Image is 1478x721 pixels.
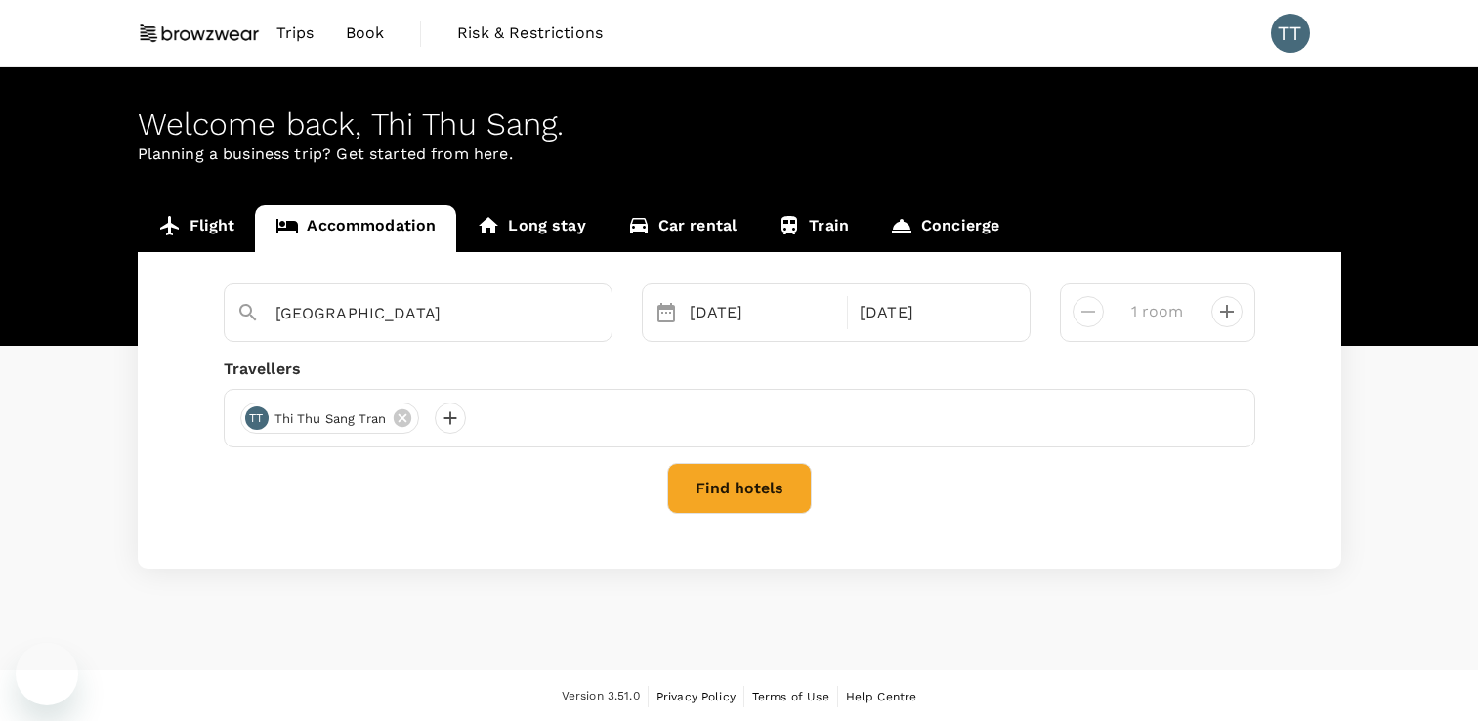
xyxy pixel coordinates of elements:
[1211,296,1243,327] button: decrease
[682,293,844,332] div: [DATE]
[852,293,1014,332] div: [DATE]
[846,686,917,707] a: Help Centre
[224,358,1255,381] div: Travellers
[846,690,917,703] span: Help Centre
[245,406,269,430] div: TT
[656,690,736,703] span: Privacy Policy
[598,312,602,316] button: Open
[346,21,385,45] span: Book
[276,21,315,45] span: Trips
[607,205,758,252] a: Car rental
[869,205,1020,252] a: Concierge
[138,12,261,55] img: Browzwear Solutions Pte Ltd
[752,686,829,707] a: Terms of Use
[752,690,829,703] span: Terms of Use
[138,106,1341,143] div: Welcome back , Thi Thu Sang .
[562,687,640,706] span: Version 3.51.0
[240,403,420,434] div: TTThi Thu Sang Tran
[456,205,606,252] a: Long stay
[757,205,869,252] a: Train
[275,298,545,328] input: Search cities, hotels, work locations
[138,205,256,252] a: Flight
[255,205,456,252] a: Accommodation
[667,463,812,514] button: Find hotels
[656,686,736,707] a: Privacy Policy
[457,21,603,45] span: Risk & Restrictions
[16,643,78,705] iframe: Button to launch messaging window
[1119,296,1196,327] input: Add rooms
[263,409,399,429] span: Thi Thu Sang Tran
[138,143,1341,166] p: Planning a business trip? Get started from here.
[1271,14,1310,53] div: TT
